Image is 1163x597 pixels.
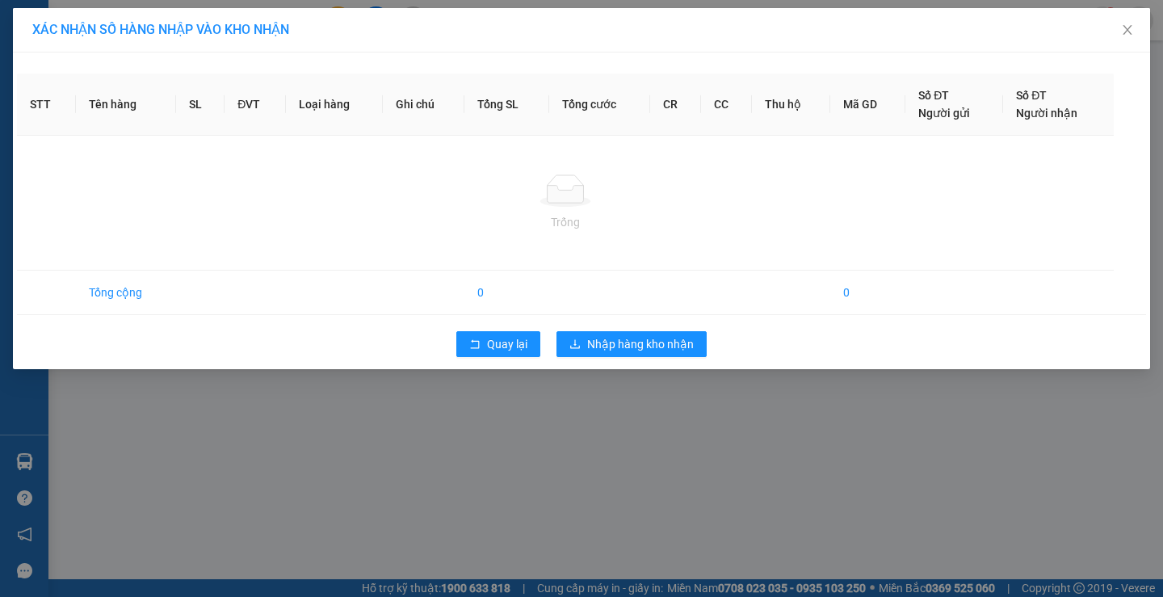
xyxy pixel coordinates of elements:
th: Ghi chú [383,74,464,136]
span: Số ĐT [918,89,949,102]
div: Trống [30,213,1101,231]
th: STT [17,74,76,136]
span: Nhập hàng kho nhận [587,335,694,353]
span: Quay lại [487,335,527,353]
th: Tổng SL [464,74,549,136]
button: Close [1105,8,1150,53]
button: rollbackQuay lại [456,331,540,357]
th: ĐVT [225,74,286,136]
th: Tổng cước [549,74,650,136]
td: Tổng cộng [76,271,176,315]
span: close [1121,23,1134,36]
span: Người nhận [1016,107,1077,120]
th: CR [650,74,701,136]
span: download [569,338,581,351]
th: Tên hàng [76,74,176,136]
span: rollback [469,338,481,351]
th: Thu hộ [752,74,830,136]
button: downloadNhập hàng kho nhận [556,331,707,357]
td: 0 [830,271,905,315]
th: CC [701,74,752,136]
span: Số ĐT [1016,89,1047,102]
th: Mã GD [830,74,905,136]
td: 0 [464,271,549,315]
span: Người gửi [918,107,970,120]
span: XÁC NHẬN SỐ HÀNG NHẬP VÀO KHO NHẬN [32,22,289,37]
th: Loại hàng [286,74,383,136]
th: SL [176,74,225,136]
